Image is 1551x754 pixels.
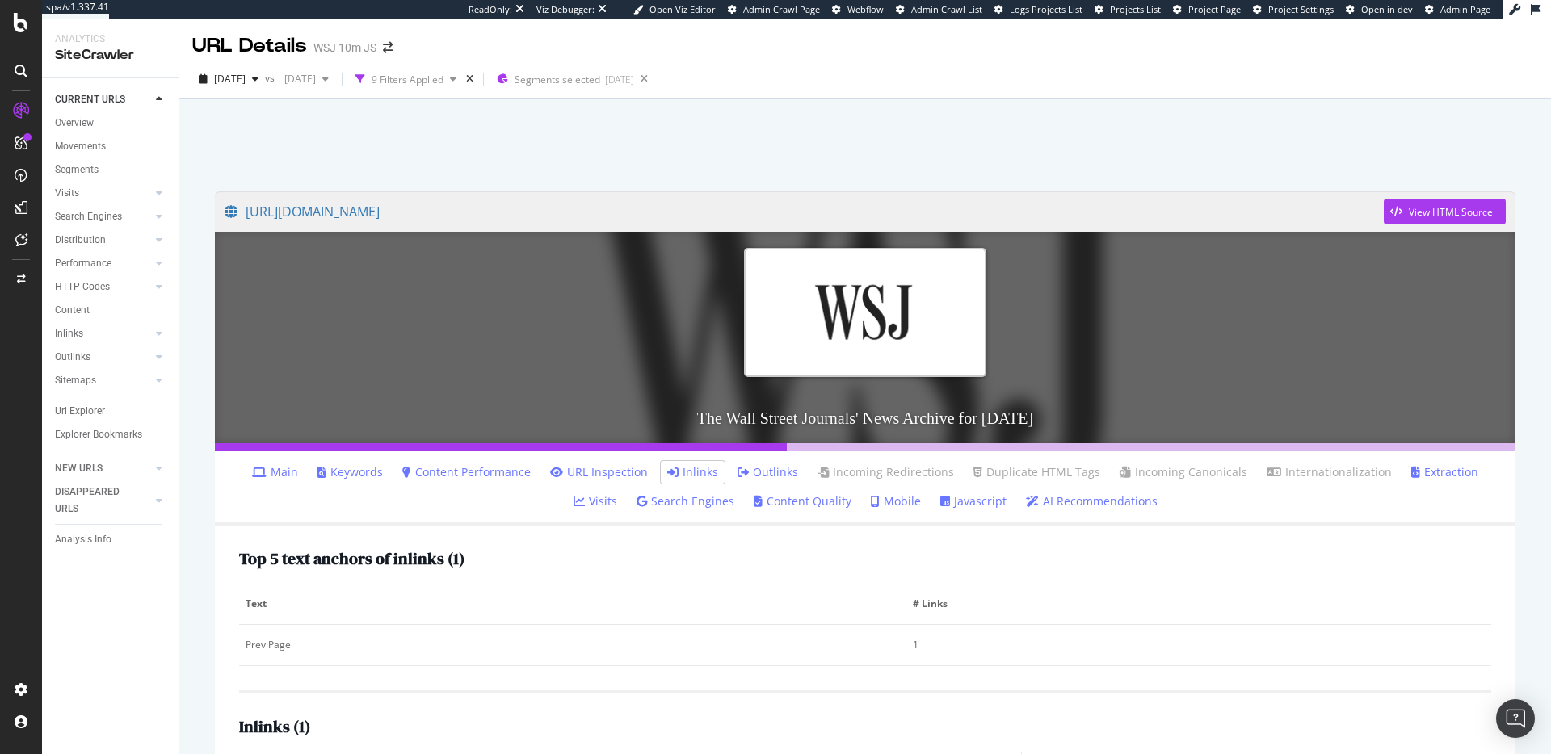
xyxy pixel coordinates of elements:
span: 2025 Aug. 23rd [278,72,316,86]
h3: The Wall Street Journals' News Archive for [DATE] [215,393,1515,443]
div: ReadOnly: [469,3,512,16]
a: URL Inspection [550,464,648,480]
div: Sitemaps [55,372,96,389]
a: Inlinks [667,464,718,480]
span: # Links [913,597,1481,611]
div: Prev Page [246,638,899,652]
a: Inlinks [55,325,151,342]
a: Outlinks [55,349,151,366]
span: Open in dev [1361,3,1413,15]
button: [DATE] [192,66,265,92]
span: Project Settings [1268,3,1334,15]
a: Logs Projects List [994,3,1082,16]
a: Open in dev [1346,3,1413,16]
span: Admin Page [1440,3,1490,15]
button: [DATE] [278,66,335,92]
span: Webflow [847,3,884,15]
div: Inlinks [55,325,83,342]
div: SiteCrawler [55,46,166,65]
a: Content [55,302,167,319]
a: Distribution [55,232,151,249]
div: Segments [55,161,99,178]
span: Admin Crawl List [911,3,982,15]
span: Open Viz Editor [649,3,716,15]
span: Logs Projects List [1010,3,1082,15]
div: Movements [55,138,106,155]
div: Search Engines [55,208,122,225]
a: AI Recommendations [1026,493,1158,509]
a: Movements [55,138,167,155]
a: HTTP Codes [55,279,151,295]
div: arrow-right-arrow-left [383,42,393,53]
a: DISAPPEARED URLS [55,484,151,517]
span: Text [246,597,895,611]
a: Admin Crawl List [896,3,982,16]
a: Overview [55,115,167,132]
div: Visits [55,185,79,202]
div: WSJ 10m JS [313,40,376,56]
div: times [463,71,477,87]
a: Incoming Redirections [818,464,954,480]
div: CURRENT URLS [55,91,125,108]
div: Performance [55,255,111,272]
div: NEW URLS [55,460,103,477]
a: Analysis Info [55,531,167,548]
span: 2025 Sep. 20th [214,72,246,86]
div: Content [55,302,90,319]
a: Content Performance [402,464,531,480]
button: View HTML Source [1384,199,1506,224]
a: Search Engines [637,493,734,509]
span: Project Page [1188,3,1241,15]
a: Outlinks [738,464,798,480]
div: Url Explorer [55,403,105,420]
a: Webflow [832,3,884,16]
div: Explorer Bookmarks [55,426,142,443]
div: View HTML Source [1409,205,1493,219]
a: Duplicate HTML Tags [973,464,1100,480]
div: Distribution [55,232,106,249]
div: Viz Debugger: [536,3,595,16]
a: Segments [55,161,167,178]
div: Analysis Info [55,531,111,548]
div: URL Details [192,32,307,60]
a: Keywords [317,464,383,480]
button: Segments selected[DATE] [490,66,634,92]
a: Visits [574,493,617,509]
a: Visits [55,185,151,202]
h2: Top 5 text anchors of inlinks ( 1 ) [239,550,464,568]
a: Incoming Canonicals [1120,464,1247,480]
a: Admin Crawl Page [728,3,820,16]
a: Internationalization [1267,464,1392,480]
span: vs [265,71,278,85]
a: Project Page [1173,3,1241,16]
a: Admin Page [1425,3,1490,16]
a: Search Engines [55,208,151,225]
h2: Inlinks ( 1 ) [239,718,310,735]
a: Sitemaps [55,372,151,389]
a: Content Quality [754,493,851,509]
a: Performance [55,255,151,272]
img: The Wall Street Journals' News Archive for November 22, 2023 [744,248,986,376]
a: Mobile [871,493,921,509]
a: [URL][DOMAIN_NAME] [225,191,1384,232]
button: 9 Filters Applied [349,66,463,92]
div: 1 [913,638,1485,652]
a: Explorer Bookmarks [55,426,167,443]
div: [DATE] [605,73,634,86]
span: Segments selected [515,73,600,86]
a: Extraction [1411,464,1478,480]
div: HTTP Codes [55,279,110,295]
div: Analytics [55,32,166,46]
div: DISAPPEARED URLS [55,484,137,517]
a: CURRENT URLS [55,91,151,108]
span: Admin Crawl Page [743,3,820,15]
div: 9 Filters Applied [372,73,443,86]
a: Main [252,464,298,480]
a: Open Viz Editor [633,3,716,16]
a: Javascript [940,493,1007,509]
a: Project Settings [1253,3,1334,16]
div: Overview [55,115,94,132]
div: Outlinks [55,349,90,366]
div: Open Intercom Messenger [1496,699,1535,738]
a: NEW URLS [55,460,151,477]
